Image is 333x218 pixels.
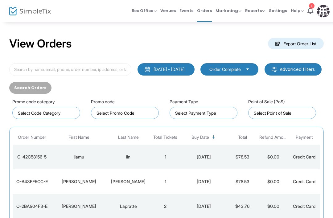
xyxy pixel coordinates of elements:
div: O-42C58156-5 [14,154,50,160]
div: O-B43FF5CC-E [14,179,50,185]
span: Credit Card [293,179,315,184]
div: Chabot [108,179,148,185]
span: Credit Card [293,204,315,209]
div: 2025-08-15 [182,154,225,160]
td: $0.00 [258,145,289,169]
td: $78.53 [227,145,258,169]
span: Orders [197,3,212,19]
button: [DATE] - [DATE] [138,63,195,76]
input: Select Payment Type [175,110,234,116]
label: Payment Type [170,98,198,105]
span: Payment [296,135,313,140]
span: Settings [269,3,287,19]
div: O-2BA904F3-E [14,203,50,209]
img: monthly [144,66,150,72]
span: Marketing [216,8,241,14]
span: Events [179,3,193,19]
span: Order Number [18,135,46,140]
div: lin [108,154,148,160]
th: Refund Amount [258,130,289,145]
span: First Name [68,135,89,140]
label: Point of Sale (PoS) [248,98,285,105]
div: jiamu [53,154,105,160]
span: Order Complete [209,66,241,72]
td: 1 [150,169,181,194]
span: Help [291,8,304,14]
button: Select [243,66,252,73]
h2: View Orders [9,37,72,51]
div: [DATE] - [DATE] [154,66,184,72]
span: Venues [160,3,176,19]
input: Select Point of Sale [254,110,313,116]
th: Total Tickets [150,130,181,145]
div: Mathieu [53,179,105,185]
m-button: Export Order List [268,38,324,49]
input: NO DATA FOUND [18,110,77,116]
input: NO DATA FOUND [97,110,156,116]
img: filter [271,66,277,72]
m-button: Advanced filters [265,63,322,76]
td: $78.53 [227,169,258,194]
span: Credit Card [293,154,315,159]
div: Maryon [53,203,105,209]
div: 2025-08-15 [182,203,225,209]
span: Box Office [132,8,157,14]
input: Search by name, email, phone, order number, ip address, or last 4 digits of card [9,63,131,76]
div: Lapratte [108,203,148,209]
span: Reports [245,8,265,14]
label: Promo code category [12,98,55,105]
span: Last Name [118,135,139,140]
th: Total [227,130,258,145]
div: 2025-08-15 [182,179,225,185]
td: $0.00 [258,169,289,194]
span: Sortable [211,135,216,140]
td: 1 [150,145,181,169]
label: Promo code [91,98,115,105]
div: 1 [309,3,314,9]
span: Buy Date [191,135,209,140]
